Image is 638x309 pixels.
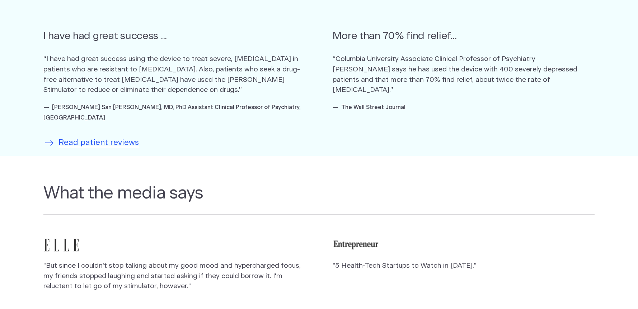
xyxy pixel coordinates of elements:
[333,261,595,271] p: "5 Health-Tech Startups to Watch in [DATE]."
[333,54,595,95] p: “Columbia University Associate Clinical Professor of Psychiatry [PERSON_NAME] says he has used th...
[58,137,139,149] span: Read patient reviews
[333,28,595,44] h5: More than 70% find relief...
[43,137,139,149] a: Read patient reviews
[43,54,305,95] p: “I have had great success using the device to treat severe, [MEDICAL_DATA] in patients who are re...
[333,104,405,110] cite: — The Wall Street Journal
[43,28,305,44] h5: I have had great success ...
[43,104,301,121] cite: — [PERSON_NAME] San [PERSON_NAME], MD, PhD Assistant Clinical Professor of Psychiatry, [GEOGRAPHI...
[43,183,595,214] h2: What the media says
[43,261,305,292] p: "But since I couldn't stop talking about my good mood and hypercharged focus, my friends stopped ...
